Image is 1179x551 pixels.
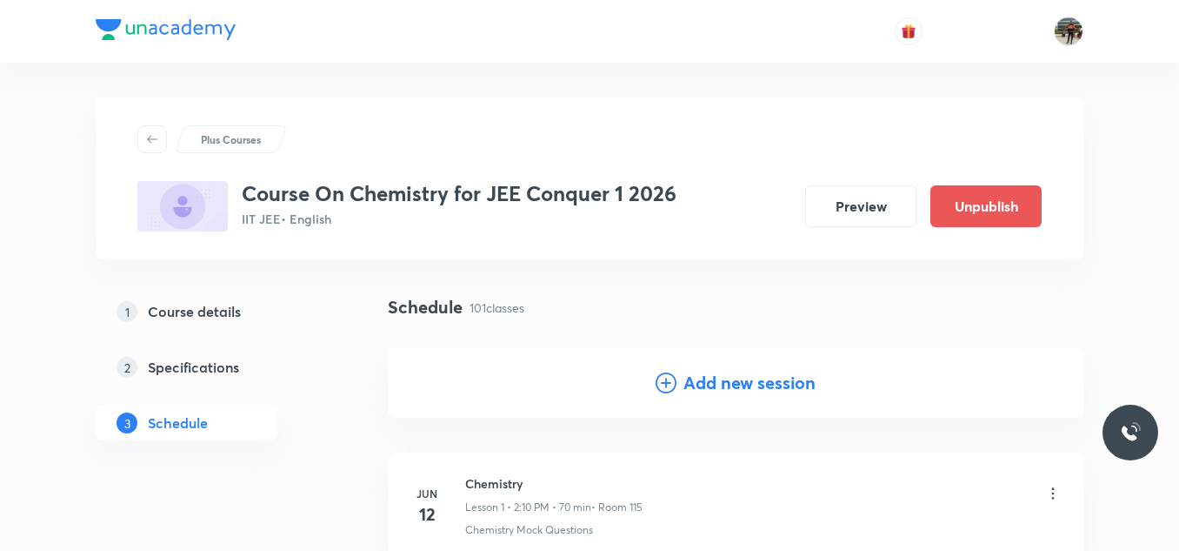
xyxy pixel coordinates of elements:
p: IIT JEE • English [242,210,676,228]
p: 1 [117,301,137,322]
img: Company Logo [96,19,236,40]
button: Preview [805,185,916,227]
a: 1Course details [96,294,332,329]
p: • Room 115 [591,500,643,515]
img: A8735F23-03C3-4D37-94D0-C87FFEFB7EA1_plus.png [137,181,228,232]
p: Plus Courses [201,131,261,147]
img: avatar [901,24,916,39]
img: ttu [1120,422,1141,443]
h5: Schedule [148,413,208,433]
h3: Course On Chemistry for JEE Conquer 1 2026 [242,181,676,206]
img: Add [1014,348,1083,418]
a: Company Logo [96,19,236,44]
p: 3 [117,413,137,433]
h4: 12 [410,501,444,527]
button: Unpublish [930,185,1042,227]
button: avatar [895,17,923,45]
h5: Specifications [148,357,239,378]
h4: Add new session [683,370,816,396]
p: Chemistry Mock Questions [465,522,593,538]
p: 101 classes [470,299,524,317]
h5: Course details [148,301,241,322]
img: Shrikanth Reddy [1054,17,1083,46]
p: Lesson 1 • 2:10 PM • 70 min [465,500,591,515]
a: 2Specifications [96,350,332,385]
h6: Jun [410,486,444,501]
h4: Schedule [388,294,463,320]
p: 2 [117,357,137,378]
h6: Chemistry [465,474,643,493]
